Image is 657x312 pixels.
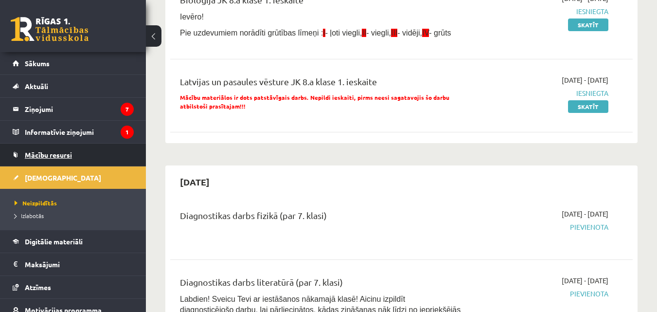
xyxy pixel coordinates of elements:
span: [DATE] - [DATE] [562,275,608,286]
legend: Maksājumi [25,253,134,275]
a: Izlabotās [15,211,136,220]
a: Neizpildītās [15,199,136,207]
a: Aktuāli [13,75,134,97]
span: Digitālie materiāli [25,237,83,246]
span: Izlabotās [15,212,44,220]
a: Atzīmes [13,276,134,298]
span: Atzīmes [25,283,51,292]
span: Iesniegta [475,6,608,17]
span: Pievienota [475,289,608,299]
div: Latvijas un pasaules vēsture JK 8.a klase 1. ieskaite [180,75,461,93]
span: Pievienota [475,222,608,232]
span: Pie uzdevumiem norādīti grūtības līmeņi : - ļoti viegli, - viegli, - vidēji, - grūts [180,29,451,37]
a: Skatīt [568,18,608,31]
div: Diagnostikas darbs literatūrā (par 7. klasi) [180,275,461,294]
span: Sākums [25,59,50,68]
span: [DATE] - [DATE] [562,75,608,85]
span: Neizpildītās [15,199,57,207]
span: IV [422,29,429,37]
i: 7 [121,103,134,116]
legend: Informatīvie ziņojumi [25,121,134,143]
span: Mācību resursi [25,150,72,159]
span: Mācību materiālos ir dots patstāvīgais darbs. Nepildi ieskaiti, pirms neesi sagatavojis šo darbu ... [180,93,449,110]
a: Informatīvie ziņojumi1 [13,121,134,143]
span: Ievēro! [180,13,204,21]
a: Mācību resursi [13,144,134,166]
span: II [362,29,366,37]
span: [DATE] - [DATE] [562,209,608,219]
a: Ziņojumi7 [13,98,134,120]
span: [DEMOGRAPHIC_DATA] [25,173,101,182]
i: 1 [121,126,134,139]
span: III [391,29,397,37]
a: [DEMOGRAPHIC_DATA] [13,166,134,189]
span: Iesniegta [475,88,608,98]
a: Digitālie materiāli [13,230,134,253]
legend: Ziņojumi [25,98,134,120]
div: Diagnostikas darbs fizikā (par 7. klasi) [180,209,461,227]
span: Aktuāli [25,82,48,91]
a: Rīgas 1. Tālmācības vidusskola [11,17,89,41]
a: Skatīt [568,100,608,113]
a: Maksājumi [13,253,134,275]
span: I [323,29,325,37]
a: Sākums [13,52,134,74]
h2: [DATE] [170,170,219,193]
